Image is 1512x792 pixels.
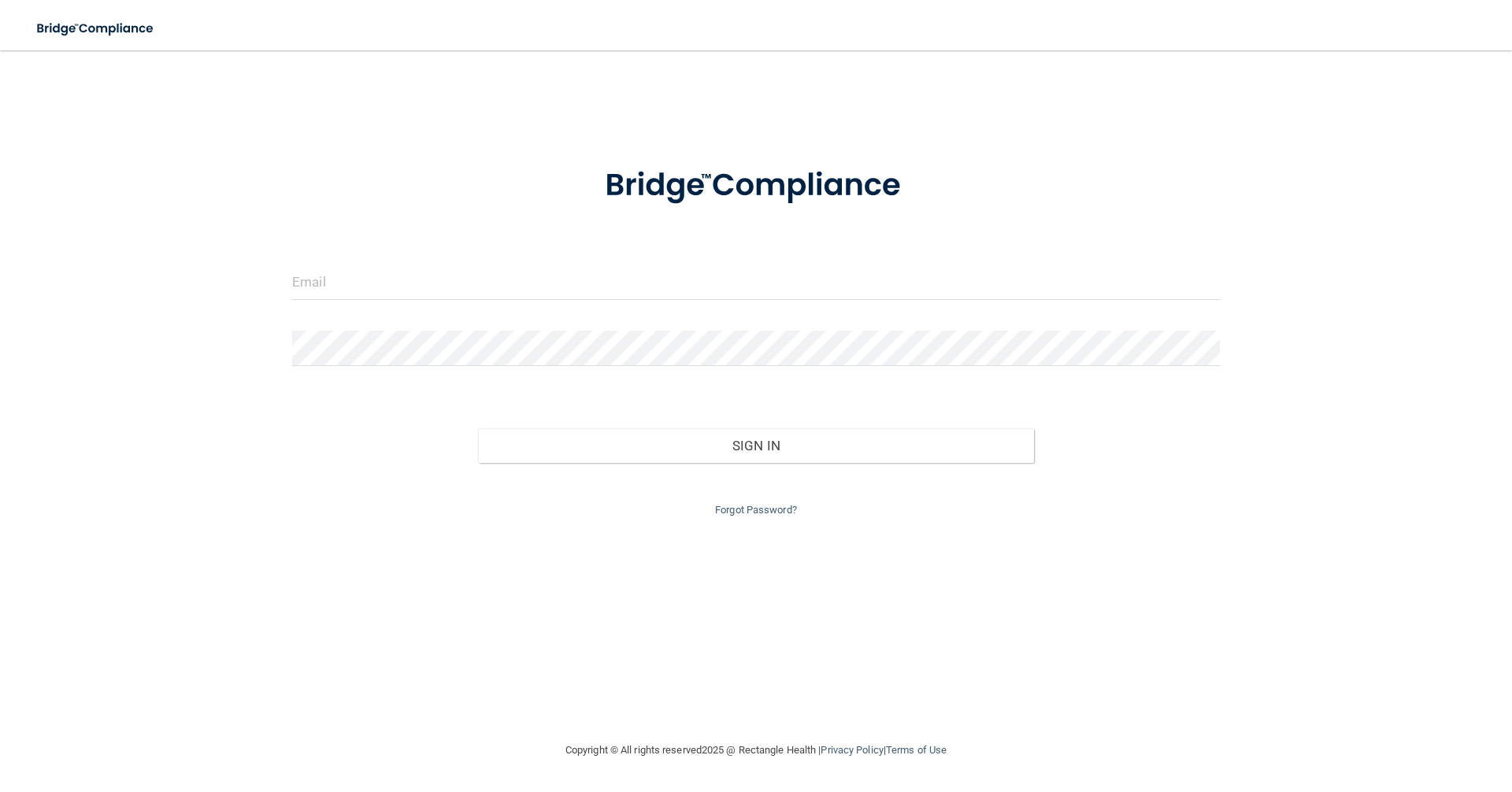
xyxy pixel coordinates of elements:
div: Copyright © All rights reserved 2025 @ Rectangle Health | | [469,725,1043,775]
a: Forgot Password? [715,504,797,516]
input: Email [292,265,1220,300]
button: Sign In [478,428,1035,463]
img: bridge_compliance_login_screen.278c3ca4.svg [24,13,169,45]
a: Terms of Use [886,744,947,756]
a: Privacy Policy [821,744,883,756]
img: bridge_compliance_login_screen.278c3ca4.svg [573,145,939,227]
